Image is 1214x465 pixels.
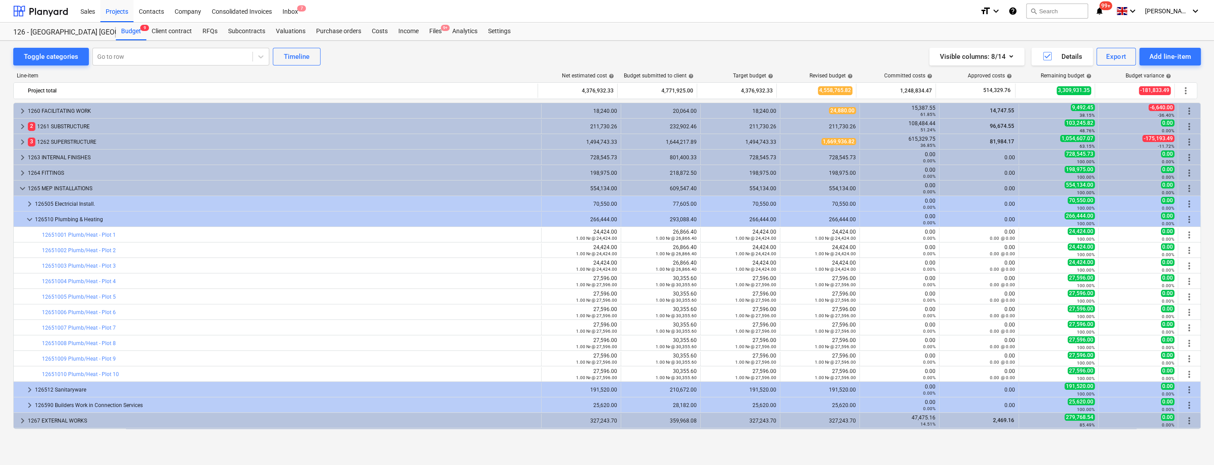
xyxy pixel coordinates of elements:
div: 0.00 [863,213,935,226]
div: 0.00 [943,154,1015,161]
small: -36.40% [1158,113,1174,118]
div: 27,596.00 [545,275,617,288]
small: 63.15% [1080,144,1095,149]
small: 0.00% [923,205,935,210]
a: 12651005 Plumb/Heat - Plot 5 [42,294,116,300]
div: 126 - [GEOGRAPHIC_DATA] [GEOGRAPHIC_DATA] [13,28,105,37]
small: 0.00% [923,174,935,179]
small: 0.00% [923,298,935,303]
small: 1.00 Nr @ 30,355.60 [656,282,697,287]
div: 27,596.00 [704,275,776,288]
small: 0.00% [923,236,935,241]
button: Details [1031,48,1093,65]
span: 2 [28,122,35,131]
span: 70,550.00 [1068,197,1095,204]
div: 0.00 [863,291,935,303]
div: Export [1106,51,1126,62]
div: 615,329.75 [863,136,935,148]
small: 0.00% [1162,159,1174,164]
small: 0.00% [1162,128,1174,133]
div: 70,550.00 [704,201,776,207]
small: 100.00% [1077,175,1095,180]
a: 12651009 Plumb/Heat - Plot 9 [42,356,116,362]
span: keyboard_arrow_right [24,400,35,411]
div: 27,596.00 [784,275,856,288]
div: 26,866.40 [625,260,697,272]
div: 0.00 [943,170,1015,176]
div: 24,424.00 [784,260,856,272]
div: Client contract [146,23,197,40]
span: 3 [28,138,35,146]
div: 27,596.00 [545,291,617,303]
div: 4,376,932.33 [542,84,614,98]
span: More actions [1184,230,1195,240]
span: 14,747.55 [989,108,1015,114]
span: keyboard_arrow_right [17,121,28,132]
span: 99+ [1099,1,1112,10]
button: Add line-item [1139,48,1201,65]
span: 728,545.73 [1065,150,1095,158]
span: 24,424.00 [1068,259,1095,266]
span: keyboard_arrow_down [17,183,28,194]
div: 266,444.00 [784,216,856,223]
i: keyboard_arrow_down [991,6,1001,16]
span: 0.00 [1161,243,1174,250]
span: More actions [1184,307,1195,318]
a: Costs [366,23,393,40]
small: 0.00% [923,282,935,287]
a: Budget9 [116,23,146,40]
div: 1264 FITTINGS [28,166,538,180]
span: 4,558,765.82 [818,86,852,95]
span: 1,054,607.07 [1060,135,1095,142]
span: 9,492.45 [1071,104,1095,111]
span: keyboard_arrow_down [24,214,35,225]
span: [PERSON_NAME] [1145,8,1189,15]
span: 0.00 [1161,228,1174,235]
div: Remaining budget [1041,73,1092,79]
div: Committed costs [884,73,932,79]
i: keyboard_arrow_down [1190,6,1201,16]
small: 1.00 Nr @ 24,424.00 [576,251,617,256]
small: 1.00 Nr @ 24,424.00 [815,251,856,256]
div: 198,975.00 [704,170,776,176]
div: 211,730.26 [784,123,856,130]
button: Toggle categories [13,48,89,65]
span: 0.00 [1161,259,1174,266]
span: 96,674.55 [989,123,1015,129]
div: 728,545.73 [784,154,856,161]
span: More actions [1184,415,1195,426]
span: keyboard_arrow_right [17,106,28,116]
a: Files9+ [424,23,447,40]
div: 0.00 [943,291,1015,303]
small: 100.00% [1077,283,1095,288]
a: 12651001 Plumb/Heat - Plot 1 [42,232,116,238]
div: 126510 Plumbing & Heating [35,212,538,227]
span: More actions [1184,261,1195,271]
small: 0.00% [1162,221,1174,226]
span: More actions [1184,276,1195,287]
span: More actions [1184,354,1195,364]
span: More actions [1184,323,1195,333]
span: More actions [1184,245,1195,256]
span: 3,309,931.35 [1057,86,1091,95]
small: 0.00% [923,189,935,194]
span: -181,833.49 [1139,86,1171,95]
div: 0.00 [943,275,1015,288]
span: keyboard_arrow_right [24,199,35,209]
a: 12651010 Plumb/Heat - Plot 10 [42,371,119,377]
span: More actions [1184,338,1195,349]
div: RFQs [197,23,223,40]
div: 218,872.50 [625,170,697,176]
div: 1265 MEP INSTALLATIONS [28,181,538,196]
small: 0.00% [1162,237,1174,242]
div: 4,376,932.33 [701,84,773,98]
span: More actions [1184,106,1195,116]
div: 801,400.33 [625,154,697,161]
a: 12651003 Plumb/Heat - Plot 3 [42,263,116,269]
span: 27,596.00 [1068,290,1095,297]
span: 9 [140,25,149,31]
span: 198,975.00 [1065,166,1095,173]
div: Project total [28,84,534,98]
i: keyboard_arrow_down [1127,6,1138,16]
small: 100.00% [1077,268,1095,273]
